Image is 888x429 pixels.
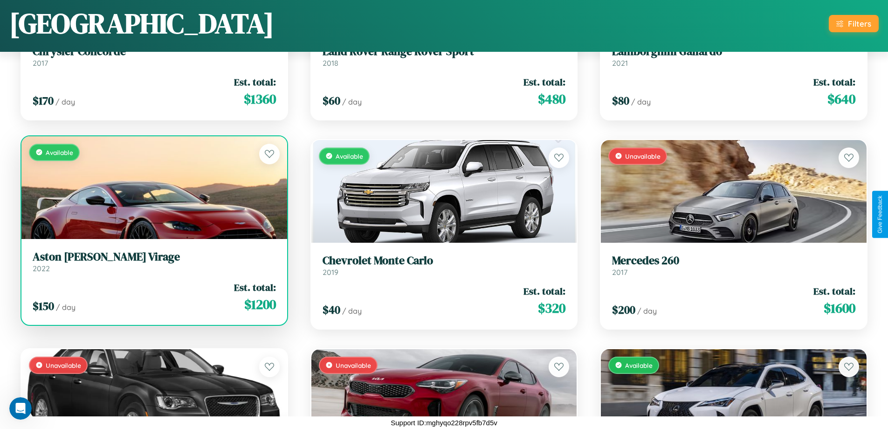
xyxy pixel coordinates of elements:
span: $ 1600 [824,299,855,317]
h3: Mercedes 260 [612,254,855,267]
span: $ 200 [612,302,635,317]
span: Est. total: [234,281,276,294]
span: $ 60 [323,93,340,108]
h3: Aston [PERSON_NAME] Virage [33,250,276,264]
a: Mercedes 2602017 [612,254,855,277]
span: Est. total: [523,75,565,89]
span: Unavailable [46,361,81,369]
a: Land Rover Range Rover Sport2018 [323,45,566,68]
h3: Lamborghini Gallardo [612,45,855,58]
h1: [GEOGRAPHIC_DATA] [9,4,274,42]
span: 2017 [33,58,48,68]
span: $ 640 [827,90,855,108]
a: Aston [PERSON_NAME] Virage2022 [33,250,276,273]
div: Give Feedback [877,196,883,233]
span: 2019 [323,267,338,277]
span: Available [46,148,73,156]
span: / day [637,306,657,316]
span: / day [631,97,651,106]
h3: Land Rover Range Rover Sport [323,45,566,58]
iframe: Intercom live chat [9,397,32,420]
a: Chevrolet Monte Carlo2019 [323,254,566,277]
span: Est. total: [813,284,855,298]
span: $ 170 [33,93,54,108]
span: $ 80 [612,93,629,108]
a: Chrysler Concorde2017 [33,45,276,68]
span: Est. total: [813,75,855,89]
span: Available [625,361,653,369]
span: $ 150 [33,298,54,314]
button: Filters [829,15,879,32]
span: Unavailable [625,152,661,160]
span: Available [336,152,363,160]
span: / day [56,302,76,312]
span: $ 1360 [244,90,276,108]
h3: Chevrolet Monte Carlo [323,254,566,267]
span: $ 480 [538,90,565,108]
span: / day [342,306,362,316]
span: Est. total: [523,284,565,298]
span: 2018 [323,58,338,68]
span: $ 40 [323,302,340,317]
span: 2017 [612,267,627,277]
span: 2021 [612,58,628,68]
span: / day [342,97,362,106]
p: Support ID: mghyqo228rpv5fb7d5v [391,416,497,429]
span: / day [55,97,75,106]
div: Filters [848,19,871,28]
span: 2022 [33,264,50,273]
span: $ 1200 [244,295,276,314]
h3: Chrysler Concorde [33,45,276,58]
span: $ 320 [538,299,565,317]
span: Unavailable [336,361,371,369]
span: Est. total: [234,75,276,89]
a: Lamborghini Gallardo2021 [612,45,855,68]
